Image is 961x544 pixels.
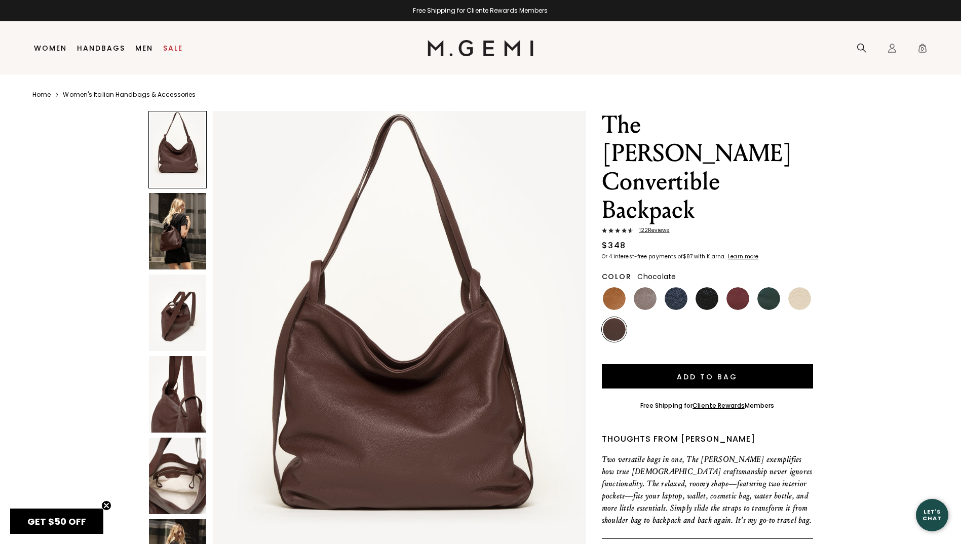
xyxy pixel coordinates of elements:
[602,227,813,236] a: 122Reviews
[640,402,775,410] div: Free Shipping for Members
[27,515,86,528] span: GET $50 OFF
[149,193,206,269] img: The Laura Convertible Backpack
[63,91,196,99] a: Women's Italian Handbags & Accessories
[602,273,632,281] h2: Color
[788,287,811,310] img: Ecru
[149,438,206,514] img: The Laura Convertible Backpack
[34,44,67,52] a: Women
[10,509,103,534] div: GET $50 OFFClose teaser
[32,91,51,99] a: Home
[917,45,928,55] span: 0
[135,44,153,52] a: Men
[726,287,749,310] img: Dark Burgundy
[602,433,813,445] div: Thoughts from [PERSON_NAME]
[757,287,780,310] img: Dark Green
[728,253,758,260] klarna-placement-style-cta: Learn more
[603,318,626,341] img: Chocolate
[149,275,206,351] img: The Laura Convertible Backpack
[696,287,718,310] img: Black
[163,44,183,52] a: Sale
[602,364,813,388] button: Add to Bag
[683,253,693,260] klarna-placement-style-amount: $87
[602,253,683,260] klarna-placement-style-body: Or 4 interest-free payments of
[101,500,111,511] button: Close teaser
[77,44,125,52] a: Handbags
[694,253,727,260] klarna-placement-style-body: with Klarna
[633,227,670,234] span: 122 Review s
[637,271,676,282] span: Chocolate
[665,287,687,310] img: Navy
[602,240,626,252] div: $348
[149,356,206,433] img: The Laura Convertible Backpack
[693,401,745,410] a: Cliente Rewards
[602,111,813,224] h1: The [PERSON_NAME] Convertible Backpack
[602,453,813,526] p: Two versatile bags in one, The [PERSON_NAME] exemplifies how true [DEMOGRAPHIC_DATA] craftsmanshi...
[727,254,758,260] a: Learn more
[428,40,533,56] img: M.Gemi
[603,287,626,310] img: Tan
[916,509,948,521] div: Let's Chat
[634,287,657,310] img: Warm Gray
